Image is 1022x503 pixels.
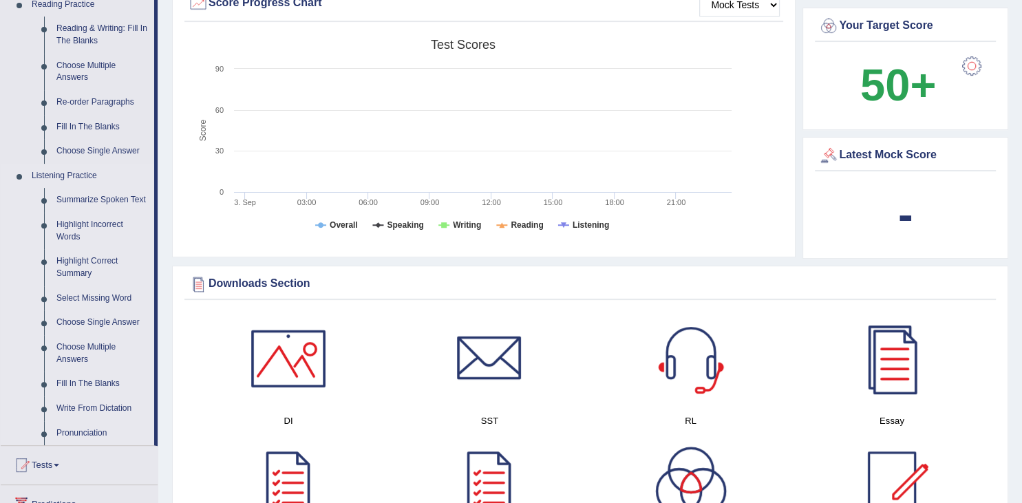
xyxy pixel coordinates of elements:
[50,396,154,421] a: Write From Dictation
[50,335,154,372] a: Choose Multiple Answers
[50,249,154,286] a: Highlight Correct Summary
[25,164,154,189] a: Listening Practice
[50,188,154,213] a: Summarize Spoken Text
[50,54,154,90] a: Choose Multiple Answers
[220,188,224,196] text: 0
[330,220,358,230] tspan: Overall
[482,198,501,206] text: 12:00
[511,220,543,230] tspan: Reading
[387,220,424,230] tspan: Speaking
[544,198,563,206] text: 15:00
[898,189,913,239] b: -
[50,115,154,140] a: Fill In The Blanks
[818,16,992,36] div: Your Target Score
[50,286,154,311] a: Select Missing Word
[1,446,158,480] a: Tests
[50,310,154,335] a: Choose Single Answer
[50,139,154,164] a: Choose Single Answer
[396,414,583,428] h4: SST
[50,372,154,396] a: Fill In The Blanks
[198,120,208,142] tspan: Score
[597,414,785,428] h4: RL
[50,17,154,53] a: Reading & Writing: Fill In The Blanks
[195,414,382,428] h4: DI
[50,213,154,249] a: Highlight Incorrect Words
[234,198,256,206] tspan: 3. Sep
[50,90,154,115] a: Re-order Paragraphs
[215,147,224,155] text: 30
[605,198,624,206] text: 18:00
[188,274,992,295] div: Downloads Section
[798,414,986,428] h4: Essay
[453,220,481,230] tspan: Writing
[431,38,496,52] tspan: Test scores
[359,198,378,206] text: 06:00
[297,198,317,206] text: 03:00
[215,65,224,73] text: 90
[818,145,992,166] div: Latest Mock Score
[420,198,440,206] text: 09:00
[667,198,686,206] text: 21:00
[215,106,224,114] text: 60
[50,421,154,446] a: Pronunciation
[860,60,936,110] b: 50+
[573,220,609,230] tspan: Listening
